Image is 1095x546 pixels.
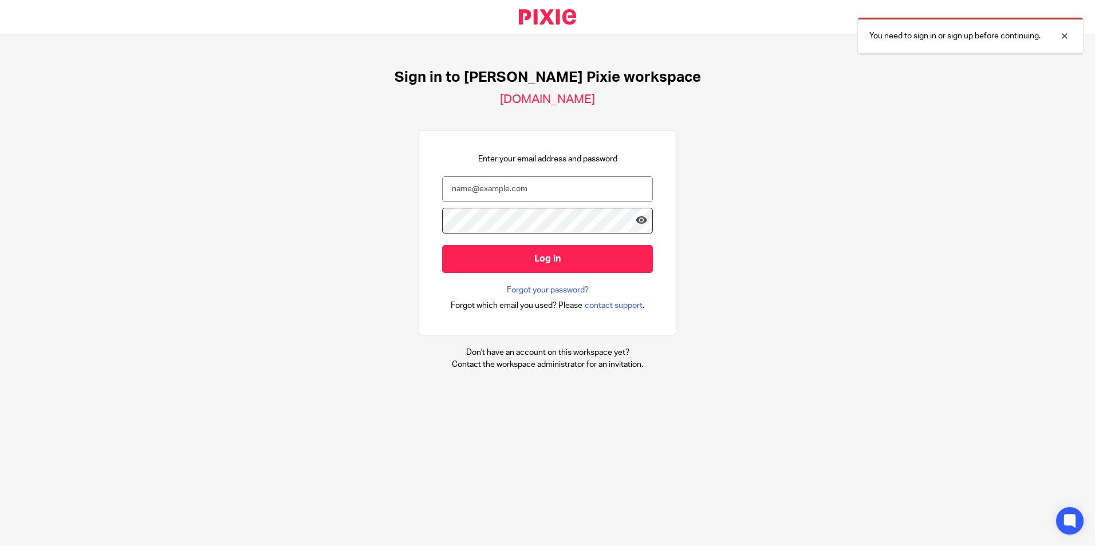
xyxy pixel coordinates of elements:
[452,347,643,358] p: Don't have an account on this workspace yet?
[869,30,1041,42] p: You need to sign in or sign up before continuing.
[507,284,589,296] a: Forgot your password?
[500,92,595,107] h2: [DOMAIN_NAME]
[585,300,643,311] span: contact support
[451,299,645,312] div: .
[442,176,653,202] input: name@example.com
[395,69,701,86] h1: Sign in to [PERSON_NAME] Pixie workspace
[442,245,653,273] input: Log in
[451,300,582,311] span: Forgot which email you used? Please
[452,359,643,370] p: Contact the workspace administrator for an invitation.
[478,153,617,165] p: Enter your email address and password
